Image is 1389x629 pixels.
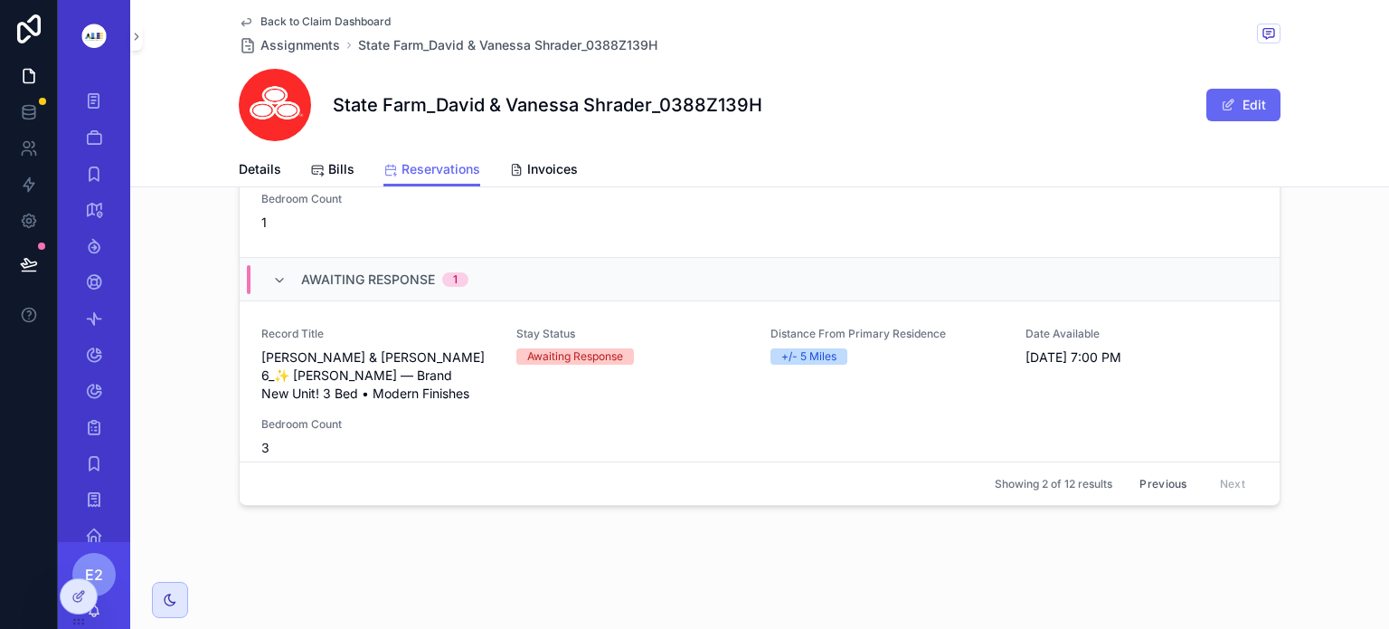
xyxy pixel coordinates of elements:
[1025,348,1259,367] span: [DATE] 7:00 PM
[261,417,495,432] span: Bedroom Count
[261,348,495,403] span: [PERSON_NAME] & [PERSON_NAME] 6_✨ [PERSON_NAME] — Brand New Unit! 3 Bed • Modern Finishes
[333,92,762,118] h1: State Farm_David & Vanessa Shrader_0388Z139H
[402,160,480,178] span: Reservations
[301,271,435,289] span: Awaiting Response
[1206,89,1280,121] button: Edit
[240,300,1280,482] a: Record Title[PERSON_NAME] & [PERSON_NAME] 6_✨ [PERSON_NAME] — Brand New Unit! 3 Bed • Modern Fini...
[260,14,391,29] span: Back to Claim Dashboard
[995,477,1112,491] span: Showing 2 of 12 results
[239,14,391,29] a: Back to Claim Dashboard
[239,153,281,189] a: Details
[509,153,578,189] a: Invoices
[69,24,119,50] img: App logo
[1127,470,1199,498] button: Previous
[85,564,103,586] span: E2
[261,192,495,206] span: Bedroom Count
[781,348,836,365] div: +/- 5 Miles
[453,272,458,287] div: 1
[1025,327,1259,341] span: Date Available
[383,153,480,187] a: Reservations
[358,36,657,54] a: State Farm_David & Vanessa Shrader_0388Z139H
[58,72,130,542] div: scrollable content
[239,160,281,178] span: Details
[261,439,495,457] span: 3
[261,327,495,341] span: Record Title
[527,348,623,365] div: Awaiting Response
[527,160,578,178] span: Invoices
[516,327,750,341] span: Stay Status
[260,36,340,54] span: Assignments
[261,214,495,232] span: 1
[239,36,340,54] a: Assignments
[328,160,354,178] span: Bills
[310,153,354,189] a: Bills
[770,327,1004,341] span: Distance From Primary Residence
